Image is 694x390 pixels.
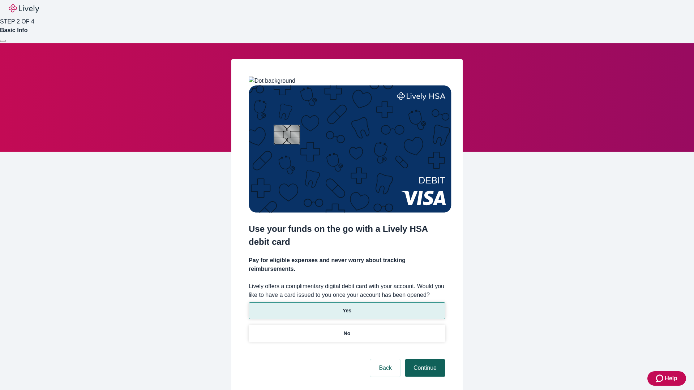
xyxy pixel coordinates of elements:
[343,307,351,315] p: Yes
[370,359,400,377] button: Back
[656,374,665,383] svg: Zendesk support icon
[249,302,445,319] button: Yes
[249,282,445,299] label: Lively offers a complimentary digital debit card with your account. Would you like to have a card...
[405,359,445,377] button: Continue
[344,330,351,337] p: No
[665,374,677,383] span: Help
[9,4,39,13] img: Lively
[249,256,445,273] h4: Pay for eligible expenses and never worry about tracking reimbursements.
[249,77,295,85] img: Dot background
[249,85,451,213] img: Debit card
[249,325,445,342] button: No
[647,371,686,386] button: Zendesk support iconHelp
[249,222,445,248] h2: Use your funds on the go with a Lively HSA debit card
